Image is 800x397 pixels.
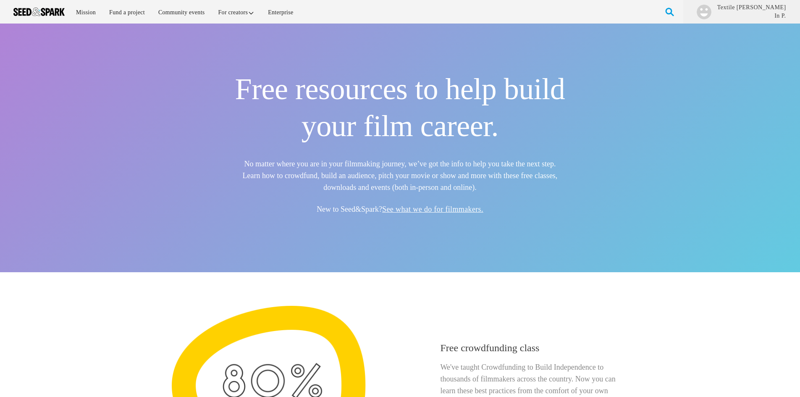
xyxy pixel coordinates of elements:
a: For creators [212,3,261,21]
a: Fund a project [103,3,151,21]
a: Enterprise [262,3,299,21]
a: See what we do for filmmakers. [382,205,483,213]
h1: Free resources to help build your film career. [235,71,565,145]
h5: New to Seed&Spark? [235,203,565,215]
a: Mission [70,3,102,21]
h4: Free crowdfunding class [441,341,629,355]
img: user.png [697,5,711,19]
a: Textile [PERSON_NAME] In P. [716,3,787,20]
img: Seed amp; Spark [13,8,65,16]
h5: No matter where you are in your filmmaking journey, we’ve got the info to help you take the next ... [235,158,565,193]
a: Community events [152,3,211,21]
